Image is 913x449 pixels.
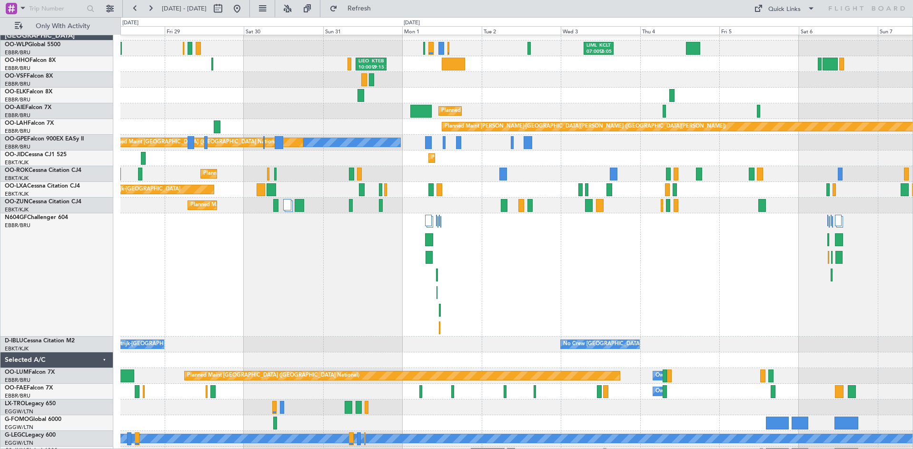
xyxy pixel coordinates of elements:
div: LIEO [358,58,371,65]
span: OO-JID [5,152,25,158]
span: OO-HHO [5,58,30,63]
div: Tue 2 [482,26,561,35]
div: Planned Maint [PERSON_NAME]-[GEOGRAPHIC_DATA][PERSON_NAME] ([GEOGRAPHIC_DATA][PERSON_NAME]) [445,120,726,134]
a: EBBR/BRU [5,49,30,56]
a: EBKT/KJK [5,345,29,352]
a: EBBR/BRU [5,222,30,229]
input: Trip Number [29,1,84,16]
a: EBBR/BRU [5,377,30,384]
div: Sun 31 [323,26,402,35]
div: Fri 5 [719,26,798,35]
div: 16:05 Z [599,49,611,55]
div: [DATE] [404,19,420,27]
a: D-IBLUCessna Citation M2 [5,338,75,344]
div: Fri 29 [165,26,244,35]
div: Planned Maint Kortrijk-[GEOGRAPHIC_DATA] [69,182,180,197]
span: [DATE] - [DATE] [162,4,207,13]
a: G-FOMOGlobal 6000 [5,417,61,422]
a: OO-JIDCessna CJ1 525 [5,152,67,158]
span: G-FOMO [5,417,29,422]
a: EBKT/KJK [5,159,29,166]
div: Mon 1 [402,26,481,35]
a: EBKT/KJK [5,190,29,198]
a: G-LEGCLegacy 600 [5,432,56,438]
div: Quick Links [768,5,801,14]
button: Refresh [325,1,382,16]
a: EBBR/BRU [5,128,30,135]
button: Only With Activity [10,19,103,34]
a: EBBR/BRU [5,65,30,72]
div: Planned Maint [GEOGRAPHIC_DATA] ([GEOGRAPHIC_DATA]) [441,104,591,118]
span: LX-TRO [5,401,25,407]
a: OO-LXACessna Citation CJ4 [5,183,80,189]
div: Wed 3 [561,26,640,35]
a: EBKT/KJK [5,206,29,213]
a: OO-LAHFalcon 7X [5,120,54,126]
div: 07:00 Z [586,49,599,55]
span: OO-ZUN [5,199,29,205]
span: OO-VSF [5,73,27,79]
div: Sat 6 [799,26,878,35]
a: OO-GPEFalcon 900EX EASy II [5,136,84,142]
div: Sat 30 [244,26,323,35]
a: OO-AIEFalcon 7X [5,105,51,110]
div: Owner Melsbroek Air Base [655,384,720,399]
a: EGGW/LTN [5,408,33,415]
span: OO-AIE [5,105,25,110]
div: 10:00 Z [358,64,371,71]
span: OO-LUM [5,369,29,375]
span: OO-ROK [5,168,29,173]
a: OO-VSFFalcon 8X [5,73,53,79]
a: OO-ELKFalcon 8X [5,89,52,95]
span: Only With Activity [25,23,100,30]
div: LIML [586,42,599,49]
div: Thu 4 [640,26,719,35]
div: Planned Maint [GEOGRAPHIC_DATA] ([GEOGRAPHIC_DATA] National) [187,369,359,383]
div: Planned Maint Kortrijk-[GEOGRAPHIC_DATA] [203,167,314,181]
a: OO-ZUNCessna Citation CJ4 [5,199,81,205]
span: OO-LAH [5,120,28,126]
span: D-IBLU [5,338,23,344]
div: No Crew [GEOGRAPHIC_DATA] ([GEOGRAPHIC_DATA] National) [563,337,723,351]
span: N604GF [5,215,27,220]
div: Planned Maint Kortrijk-[GEOGRAPHIC_DATA] [190,198,301,212]
a: LX-TROLegacy 650 [5,401,56,407]
a: EBBR/BRU [5,392,30,399]
a: OO-LUMFalcon 7X [5,369,55,375]
a: EBKT/KJK [5,175,29,182]
a: OO-FAEFalcon 7X [5,385,53,391]
a: EBBR/BRU [5,112,30,119]
span: OO-ELK [5,89,26,95]
div: [DATE] [122,19,139,27]
a: EBBR/BRU [5,143,30,150]
a: OO-HHOFalcon 8X [5,58,56,63]
a: EGGW/LTN [5,439,33,447]
a: EBBR/BRU [5,80,30,88]
span: OO-FAE [5,385,27,391]
a: EBBR/BRU [5,96,30,103]
div: KCLT [599,42,611,49]
span: Refresh [339,5,379,12]
div: 19:15 Z [371,64,384,71]
div: Thu 28 [86,26,165,35]
div: KTEB [371,58,384,65]
span: OO-LXA [5,183,27,189]
span: OO-WLP [5,42,28,48]
div: No Crew Kortrijk-[GEOGRAPHIC_DATA] [88,337,186,351]
div: Planned Maint Kortrijk-[GEOGRAPHIC_DATA] [431,151,542,165]
a: OO-ROKCessna Citation CJ4 [5,168,81,173]
a: OO-WLPGlobal 5500 [5,42,60,48]
a: N604GFChallenger 604 [5,215,68,220]
a: EGGW/LTN [5,424,33,431]
div: Owner Melsbroek Air Base [655,369,720,383]
span: OO-GPE [5,136,27,142]
button: Quick Links [749,1,820,16]
span: G-LEGC [5,432,25,438]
